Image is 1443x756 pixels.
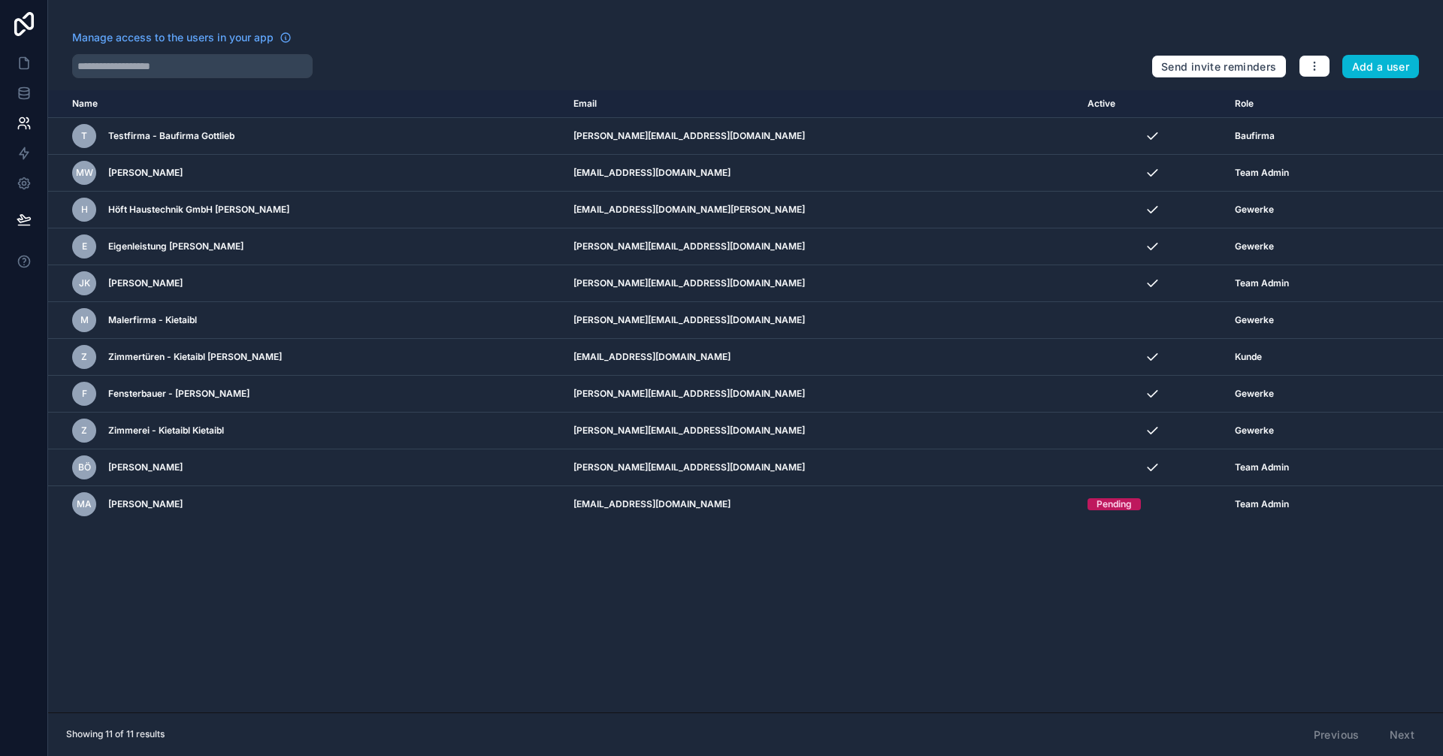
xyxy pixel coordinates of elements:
span: Fensterbauer - [PERSON_NAME] [108,388,250,400]
th: Role [1226,90,1375,118]
span: BÖ [78,461,91,473]
a: Manage access to the users in your app [72,30,292,45]
span: Gewerke [1235,240,1274,253]
span: [PERSON_NAME] [108,498,183,510]
div: scrollable content [48,90,1443,712]
span: Zimmertüren - Kietaibl [PERSON_NAME] [108,351,282,363]
span: Höft Haustechnik GmbH [PERSON_NAME] [108,204,289,216]
td: [EMAIL_ADDRESS][DOMAIN_NAME] [564,155,1079,192]
td: [EMAIL_ADDRESS][DOMAIN_NAME] [564,486,1079,523]
td: [PERSON_NAME][EMAIL_ADDRESS][DOMAIN_NAME] [564,228,1079,265]
th: Name [48,90,564,118]
span: M [80,314,89,326]
span: Team Admin [1235,277,1289,289]
span: T [81,130,87,142]
span: Eigenleistung [PERSON_NAME] [108,240,244,253]
span: H [81,204,88,216]
td: [PERSON_NAME][EMAIL_ADDRESS][DOMAIN_NAME] [564,265,1079,302]
span: Team Admin [1235,167,1289,179]
td: [PERSON_NAME][EMAIL_ADDRESS][DOMAIN_NAME] [564,118,1079,155]
span: Gewerke [1235,314,1274,326]
div: Pending [1097,498,1132,510]
span: Baufirma [1235,130,1275,142]
span: JK [79,277,90,289]
span: MA [77,498,92,510]
td: [EMAIL_ADDRESS][DOMAIN_NAME] [564,339,1079,376]
span: E [82,240,87,253]
span: Gewerke [1235,425,1274,437]
td: [EMAIL_ADDRESS][DOMAIN_NAME][PERSON_NAME] [564,192,1079,228]
th: Email [564,90,1079,118]
span: F [82,388,87,400]
span: Team Admin [1235,498,1289,510]
td: [PERSON_NAME][EMAIL_ADDRESS][DOMAIN_NAME] [564,376,1079,413]
span: Manage access to the users in your app [72,30,274,45]
th: Active [1078,90,1226,118]
span: Malerfirma - Kietaibl [108,314,197,326]
span: [PERSON_NAME] [108,167,183,179]
span: Team Admin [1235,461,1289,473]
td: [PERSON_NAME][EMAIL_ADDRESS][DOMAIN_NAME] [564,449,1079,486]
span: Z [81,425,87,437]
span: Kunde [1235,351,1262,363]
td: [PERSON_NAME][EMAIL_ADDRESS][DOMAIN_NAME] [564,302,1079,339]
span: Gewerke [1235,388,1274,400]
span: [PERSON_NAME] [108,277,183,289]
span: Z [81,351,87,363]
span: Gewerke [1235,204,1274,216]
span: [PERSON_NAME] [108,461,183,473]
button: Send invite reminders [1151,55,1286,79]
span: Testfirma - Baufirma Gottlieb [108,130,234,142]
span: Zimmerei - Kietaibl Kietaibl [108,425,224,437]
span: MW [76,167,93,179]
td: [PERSON_NAME][EMAIL_ADDRESS][DOMAIN_NAME] [564,413,1079,449]
span: Showing 11 of 11 results [66,728,165,740]
button: Add a user [1342,55,1420,79]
